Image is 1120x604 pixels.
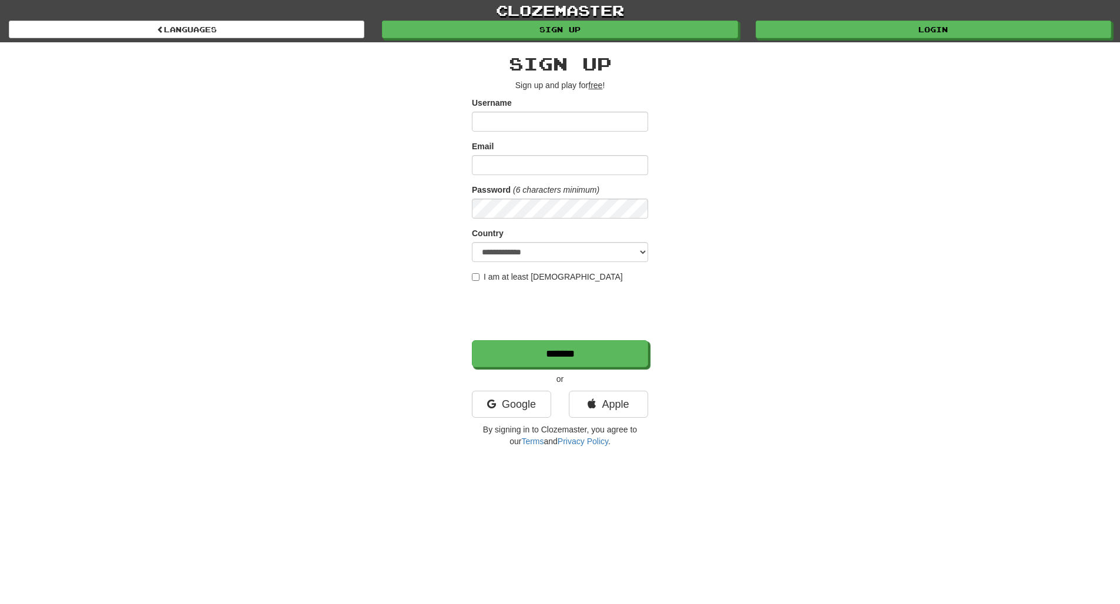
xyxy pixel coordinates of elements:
h2: Sign up [472,54,648,73]
p: Sign up and play for ! [472,79,648,91]
label: Username [472,97,512,109]
a: Privacy Policy [558,437,608,446]
a: Sign up [382,21,737,38]
label: Email [472,140,494,152]
p: or [472,373,648,385]
a: Languages [9,21,364,38]
label: I am at least [DEMOGRAPHIC_DATA] [472,271,623,283]
a: Google [472,391,551,418]
a: Apple [569,391,648,418]
iframe: reCAPTCHA [472,288,650,334]
label: Password [472,184,511,196]
em: (6 characters minimum) [513,185,599,194]
a: Terms [521,437,544,446]
label: Country [472,227,504,239]
input: I am at least [DEMOGRAPHIC_DATA] [472,273,479,281]
u: free [588,80,602,90]
a: Login [756,21,1111,38]
p: By signing in to Clozemaster, you agree to our and . [472,424,648,447]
